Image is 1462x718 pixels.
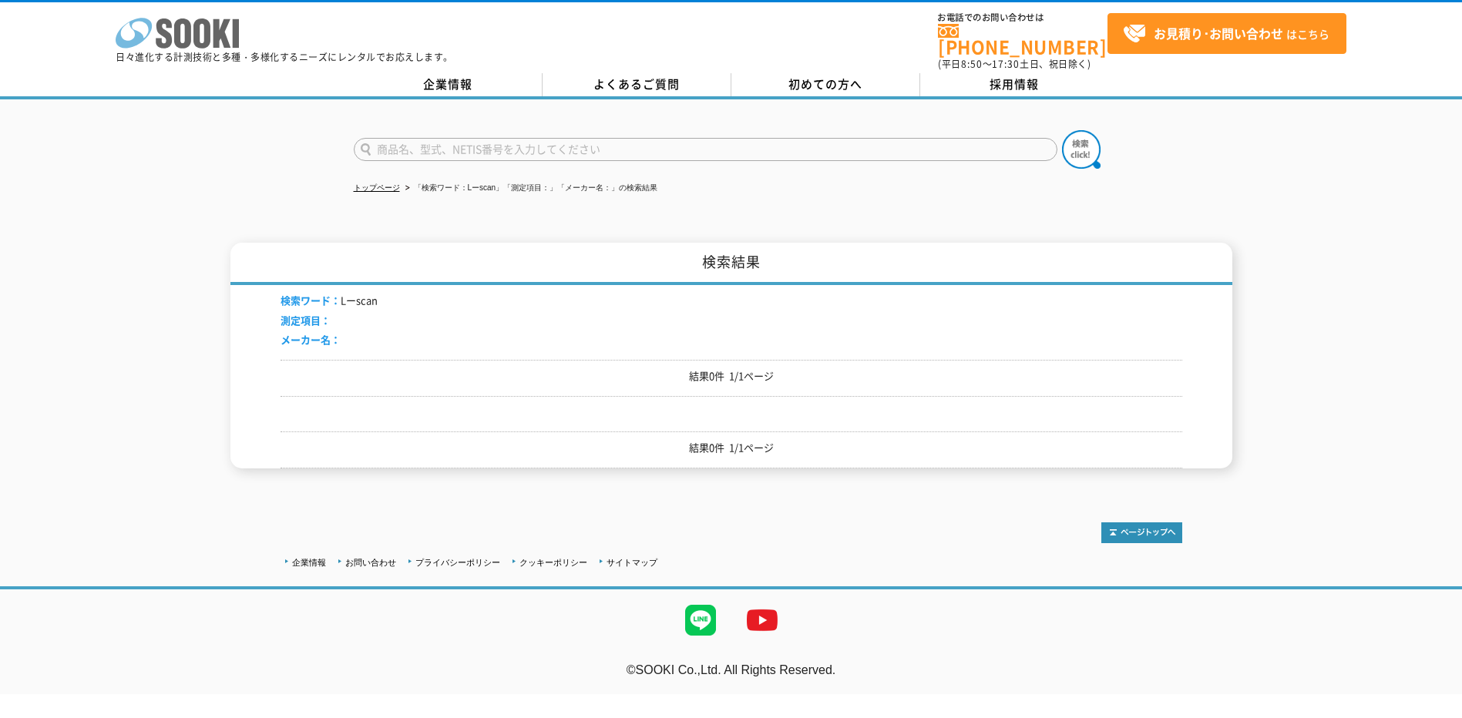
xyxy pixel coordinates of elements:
[281,293,341,307] span: 検索ワード：
[281,368,1182,384] p: 結果0件 1/1ページ
[116,52,453,62] p: 日々進化する計測技術と多種・多様化するニーズにレンタルでお応えします。
[1062,130,1101,169] img: btn_search.png
[992,57,1020,71] span: 17:30
[938,13,1107,22] span: お電話でのお問い合わせは
[1403,679,1462,692] a: テストMail
[402,180,658,196] li: 「検索ワード：Lーscan」「測定項目：」「メーカー名：」の検索結果
[292,558,326,567] a: 企業情報
[731,73,920,96] a: 初めての方へ
[731,589,793,651] img: YouTube
[281,313,331,327] span: 測定項目：
[519,558,587,567] a: クッキーポリシー
[1107,13,1346,54] a: お見積り･お問い合わせはこちら
[788,75,862,92] span: 初めての方へ
[354,183,400,192] a: トップページ
[607,558,657,567] a: サイトマップ
[345,558,396,567] a: お問い合わせ
[920,73,1109,96] a: 採用情報
[281,440,1182,456] p: 結果0件 1/1ページ
[281,293,378,309] li: Lーscan
[938,24,1107,55] a: [PHONE_NUMBER]
[1101,522,1182,543] img: トップページへ
[415,558,500,567] a: プライバシーポリシー
[281,332,341,347] span: メーカー名：
[961,57,983,71] span: 8:50
[938,57,1091,71] span: (平日 ～ 土日、祝日除く)
[1123,22,1329,45] span: はこちら
[1154,24,1283,42] strong: お見積り･お問い合わせ
[354,138,1057,161] input: 商品名、型式、NETIS番号を入力してください
[230,243,1232,285] h1: 検索結果
[670,589,731,651] img: LINE
[543,73,731,96] a: よくあるご質問
[354,73,543,96] a: 企業情報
